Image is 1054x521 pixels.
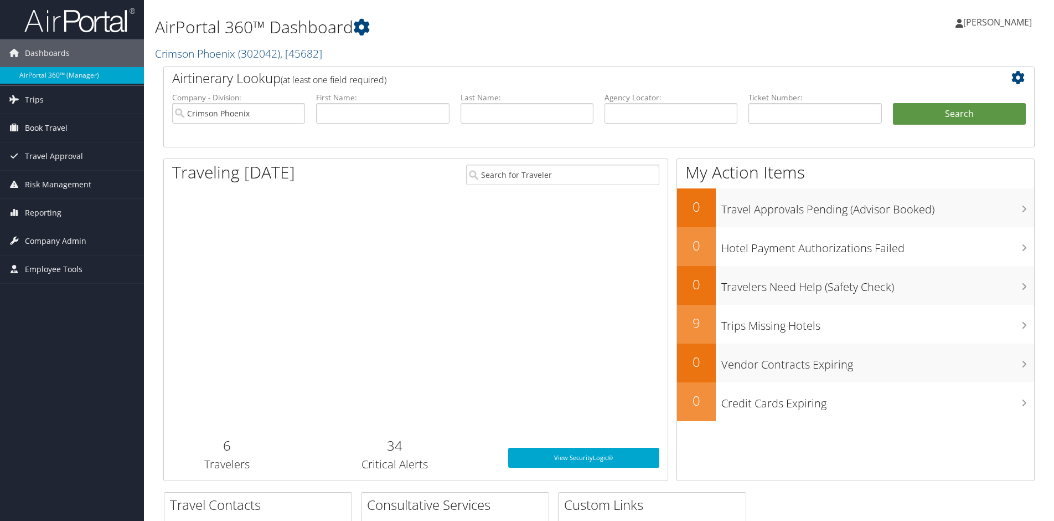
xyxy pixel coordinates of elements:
h2: 34 [298,436,491,455]
label: First Name: [316,92,449,103]
span: Travel Approval [25,142,83,170]
h3: Vendor Contracts Expiring [721,351,1034,372]
h3: Travelers Need Help (Safety Check) [721,274,1034,295]
a: 0Credit Cards Expiring [677,382,1034,421]
a: 0Travel Approvals Pending (Advisor Booked) [677,188,1034,227]
span: Company Admin [25,227,86,255]
span: Employee Tools [25,256,82,283]
a: [PERSON_NAME] [955,6,1043,39]
span: Dashboards [25,39,70,67]
h3: Critical Alerts [298,457,491,472]
span: , [ 45682 ] [280,46,322,61]
a: 0Hotel Payment Authorizations Failed [677,227,1034,266]
span: [PERSON_NAME] [963,16,1032,28]
input: Search for Traveler [466,165,659,185]
span: Risk Management [25,171,91,198]
a: 0Travelers Need Help (Safety Check) [677,266,1034,305]
a: Crimson Phoenix [155,46,322,61]
button: Search [893,103,1026,125]
h1: AirPortal 360™ Dashboard [155,16,747,39]
h2: 0 [677,197,716,216]
h2: Airtinerary Lookup [172,69,953,88]
span: ( 302042 ) [238,46,280,61]
h2: Consultative Services [367,496,549,514]
h2: 0 [677,391,716,410]
span: (at least one field required) [281,74,386,86]
h3: Travel Approvals Pending (Advisor Booked) [721,196,1034,217]
label: Ticket Number: [748,92,881,103]
h1: Traveling [DATE] [172,161,295,184]
span: Reporting [25,199,61,227]
a: 0Vendor Contracts Expiring [677,344,1034,382]
span: Trips [25,86,44,114]
h3: Hotel Payment Authorizations Failed [721,235,1034,256]
h2: Custom Links [564,496,746,514]
h3: Travelers [172,457,281,472]
h3: Credit Cards Expiring [721,390,1034,411]
h2: 0 [677,275,716,294]
h2: 9 [677,314,716,333]
h2: Travel Contacts [170,496,352,514]
label: Agency Locator: [604,92,737,103]
label: Company - Division: [172,92,305,103]
h1: My Action Items [677,161,1034,184]
a: 9Trips Missing Hotels [677,305,1034,344]
h2: 0 [677,236,716,255]
h3: Trips Missing Hotels [721,313,1034,334]
h2: 6 [172,436,281,455]
label: Last Name: [461,92,593,103]
img: airportal-logo.png [24,7,135,33]
h2: 0 [677,353,716,371]
span: Book Travel [25,114,68,142]
a: View SecurityLogic® [508,448,659,468]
